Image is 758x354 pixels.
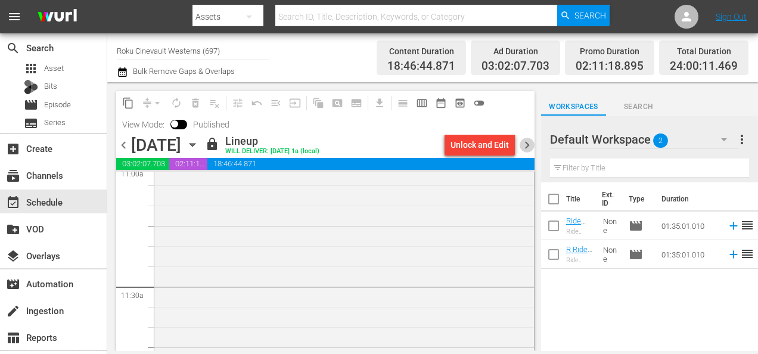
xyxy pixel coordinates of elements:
[225,135,319,148] div: Lineup
[44,117,66,129] span: Series
[116,158,169,170] span: 03:02:07.703
[207,158,535,170] span: 18:46:44.871
[598,212,624,240] td: None
[550,123,738,156] div: Default Workspace
[576,60,644,73] span: 02:11:18.895
[435,97,447,109] span: date_range_outlined
[574,5,606,26] span: Search
[6,304,20,318] span: Ingestion
[6,331,20,345] span: Reports
[225,148,319,156] div: WILL DELIVER: [DATE] 1a (local)
[716,12,747,21] a: Sign Out
[6,195,20,210] span: Schedule
[24,80,38,94] div: Bits
[186,94,205,113] span: Select an event to delete
[24,61,38,76] span: Asset
[541,101,606,113] span: Workspaces
[6,249,20,263] span: Overlays
[387,43,455,60] div: Content Duration
[6,277,20,291] span: Automation
[576,43,644,60] div: Promo Duration
[595,182,622,216] th: Ext. ID
[566,256,594,264] div: Ride Lonesome
[131,67,235,76] span: Bulk Remove Gaps & Overlaps
[7,10,21,24] span: menu
[454,97,466,109] span: preview_outlined
[170,120,179,128] span: Toggle to switch from Published to Draft view.
[629,247,643,262] span: Episode
[520,138,535,153] span: chevron_right
[24,116,38,131] span: Series
[205,94,224,113] span: Clear Lineup
[727,248,740,261] svg: Add to Schedule
[445,134,515,156] button: Unlock and Edit
[387,60,455,73] span: 18:46:44.871
[6,169,20,183] span: Channels
[740,247,754,261] span: reorder
[187,120,235,129] span: Published
[6,41,20,55] span: Search
[451,134,509,156] div: Unlock and Edit
[670,43,738,60] div: Total Duration
[598,240,624,269] td: None
[566,228,594,235] div: Ride Lonesome
[131,135,181,155] div: [DATE]
[169,158,207,170] span: 02:11:18.895
[735,125,749,154] button: more_vert
[119,94,138,113] span: Copy Lineup
[566,216,592,243] a: Ride Lonesome - R5
[566,182,595,216] th: Title
[138,94,167,113] span: Remove Gaps & Overlaps
[116,138,131,153] span: chevron_left
[6,222,20,237] span: VOD
[622,182,654,216] th: Type
[29,3,86,31] img: ans4CAIJ8jUAAAAAAAAAAAAAAAAAAAAAAAAgQb4GAAAAAAAAAAAAAAAAAAAAAAAAJMjXAAAAAAAAAAAAAAAAAAAAAAAAgAT5G...
[285,94,305,113] span: Update Metadata from Key Asset
[247,94,266,113] span: Revert to Primary Episode
[481,43,549,60] div: Ad Duration
[727,219,740,232] svg: Add to Schedule
[205,137,219,151] span: lock
[473,97,485,109] span: toggle_off
[557,5,610,26] button: Search
[366,91,389,114] span: Download as CSV
[328,94,347,113] span: Create Search Block
[305,91,328,114] span: Refresh All Search Blocks
[347,94,366,113] span: Create Series Block
[481,60,549,73] span: 03:02:07.703
[44,99,71,111] span: Episode
[653,128,668,153] span: 2
[606,101,671,113] span: Search
[629,219,643,233] span: Episode
[122,97,134,109] span: content_copy
[224,91,247,114] span: Customize Events
[266,94,285,113] span: Fill episodes with ad slates
[740,218,754,232] span: reorder
[657,212,722,240] td: 01:35:01.010
[654,182,726,216] th: Duration
[6,142,20,156] span: Create
[735,132,749,147] span: more_vert
[416,97,428,109] span: calendar_view_week_outlined
[24,98,38,112] span: Episode
[44,80,57,92] span: Bits
[670,60,738,73] span: 24:00:11.469
[44,63,64,74] span: Asset
[657,240,722,269] td: 01:35:01.010
[116,120,170,129] span: View Mode:
[167,94,186,113] span: Loop Content
[566,245,592,281] a: R Ride Lonesome - R5 xAB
